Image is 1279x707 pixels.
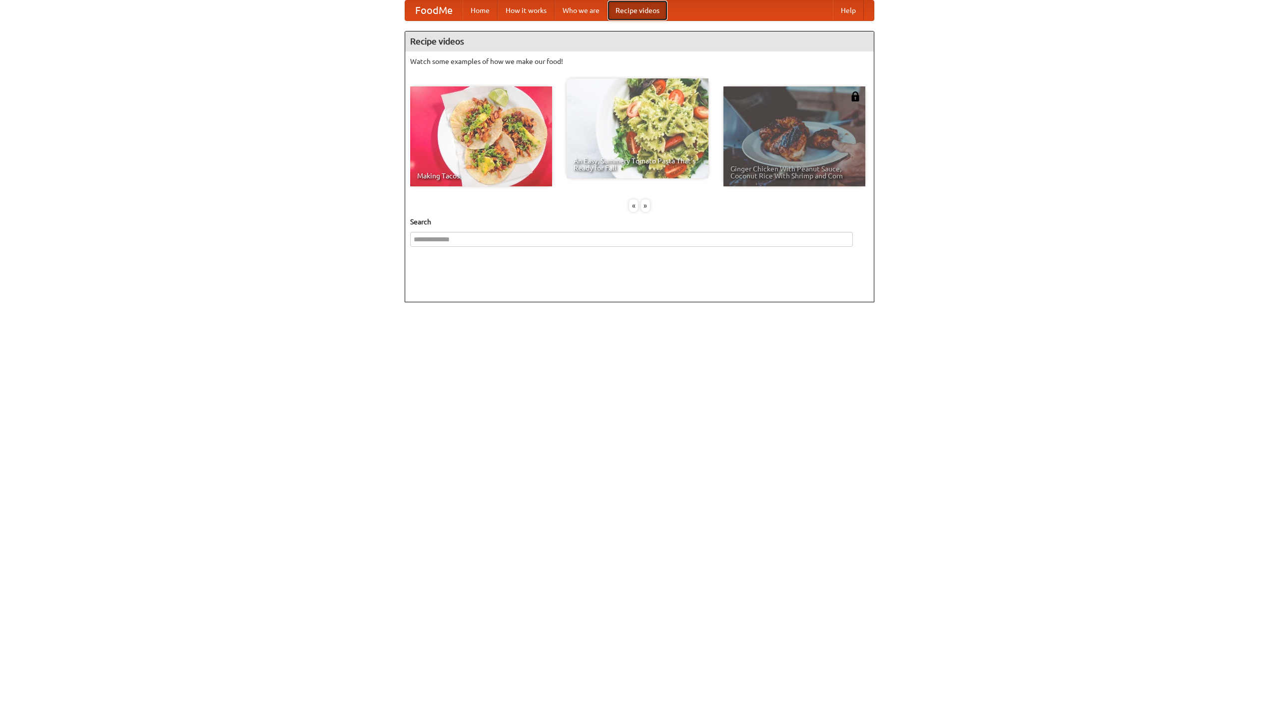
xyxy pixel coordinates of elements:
a: Home [463,0,498,20]
a: Making Tacos [410,86,552,186]
p: Watch some examples of how we make our food! [410,56,869,66]
img: 483408.png [850,91,860,101]
div: « [629,199,638,212]
h4: Recipe videos [405,31,874,51]
span: Making Tacos [417,172,545,179]
div: » [641,199,650,212]
a: FoodMe [405,0,463,20]
a: Recipe videos [608,0,667,20]
a: How it works [498,0,555,20]
a: An Easy, Summery Tomato Pasta That's Ready for Fall [567,78,708,178]
a: Who we are [555,0,608,20]
h5: Search [410,217,869,227]
a: Help [833,0,864,20]
span: An Easy, Summery Tomato Pasta That's Ready for Fall [574,157,701,171]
